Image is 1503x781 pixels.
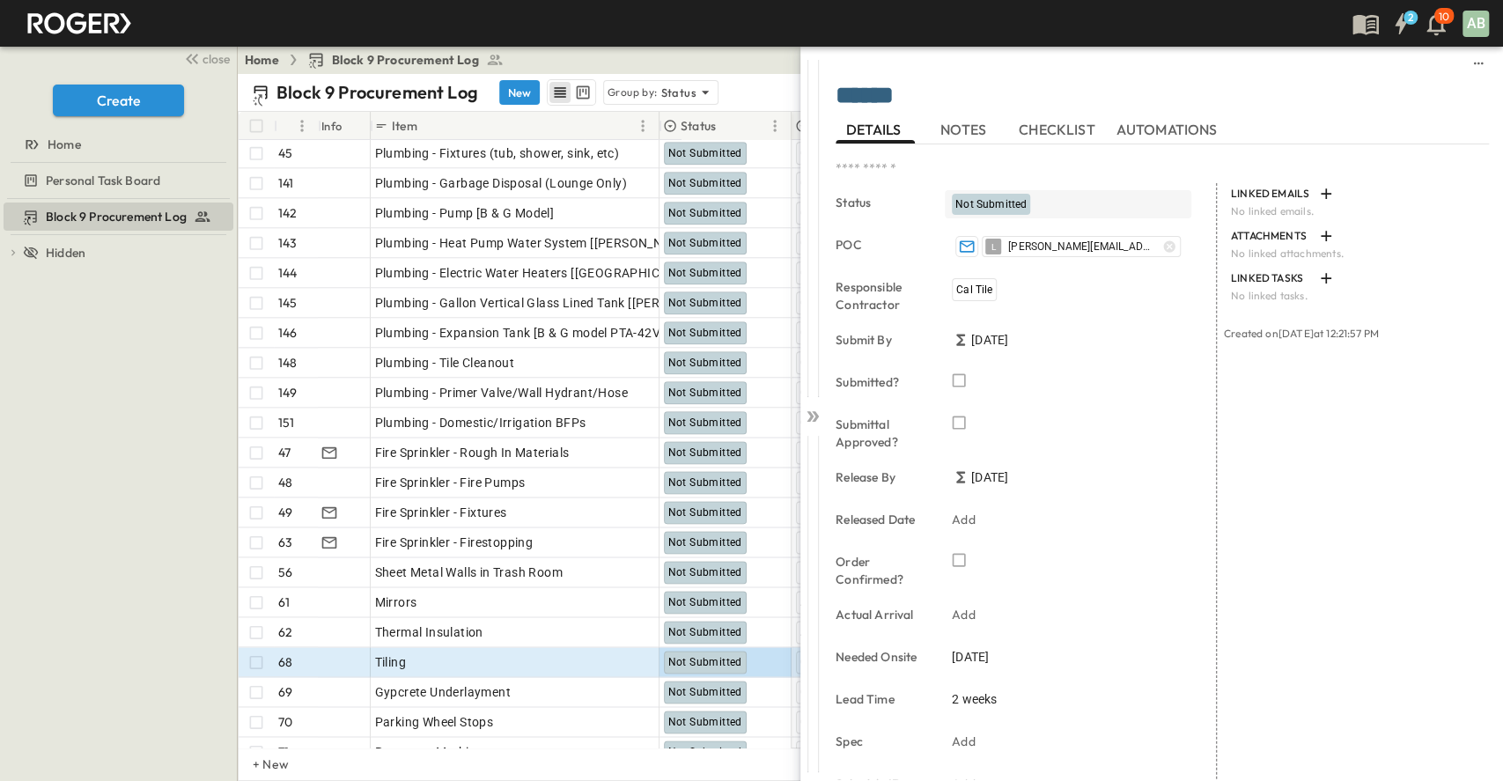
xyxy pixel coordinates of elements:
p: Needed Onsite [836,648,927,666]
p: No linked tasks. [1231,289,1478,303]
p: POC [836,236,927,254]
p: Released Date [836,511,927,528]
h6: 2 [1408,11,1413,25]
p: No linked attachments. [1231,247,1478,261]
p: 63 [278,534,292,551]
button: sidedrawer-menu [1468,53,1489,74]
span: Not Submitted [668,506,742,519]
p: 145 [278,294,298,312]
p: 10 [1439,10,1449,24]
span: NOTES [940,122,990,137]
span: Block 9 Procurement Log [332,51,479,69]
span: Not Submitted [668,746,742,758]
p: Order Confirmed? [836,553,927,588]
p: Status [681,117,716,135]
p: Block 9 Procurement Log [276,80,478,105]
p: 45 [278,144,292,162]
span: close [203,50,230,68]
p: Actual Arrival [836,606,927,623]
p: 68 [278,653,292,671]
button: Create [53,85,184,116]
span: Fire Sprinkler - Firestopping [375,534,534,551]
p: LINKED TASKS [1231,271,1312,285]
span: Not Submitted [668,476,742,489]
span: Not Submitted [955,198,1027,210]
span: [PERSON_NAME][EMAIL_ADDRESS][DOMAIN_NAME] [1008,239,1157,254]
div: test [4,166,233,195]
p: 62 [278,623,292,641]
span: Fire Sprinkler - Fire Pumps [375,474,526,491]
span: [DATE] [971,331,1008,349]
p: 48 [278,474,292,491]
span: Hidden [46,244,85,262]
span: Not Submitted [668,297,742,309]
span: Parking Wheel Stops [375,713,494,731]
span: [DATE] [971,468,1008,486]
span: Plumbing - Domestic/Irrigation BFPs [375,414,586,431]
span: Pavement Markings [375,743,490,761]
span: L [991,247,995,247]
span: Block 9 Procurement Log [46,208,187,225]
span: Fire Sprinkler - Fixtures [375,504,507,521]
span: Not Submitted [668,686,742,698]
nav: breadcrumbs [245,51,514,69]
span: Not Submitted [668,446,742,459]
button: Sort [421,116,440,136]
p: 47 [278,444,291,461]
span: CHECKLIST [1019,122,1099,137]
p: Status [836,194,927,211]
span: Plumbing - Electric Water Heaters [[GEOGRAPHIC_DATA] HI-POWER] [375,264,768,282]
span: Not Submitted [668,387,742,399]
span: DETAILS [846,122,904,137]
button: row view [549,82,571,103]
p: Item [392,117,417,135]
p: Submittal Approved? [836,416,927,451]
p: Add [952,606,976,623]
span: Cal Tile [956,284,992,296]
p: 146 [278,324,298,342]
span: Plumbing - Tile Cleanout [375,354,515,372]
span: Not Submitted [668,207,742,219]
span: Not Submitted [668,716,742,728]
p: 56 [278,564,292,581]
span: Not Submitted [668,357,742,369]
span: Plumbing - Expansion Tank [B & G model PTA-42V] [375,324,665,342]
span: Home [48,136,81,153]
span: Sheet Metal Walls in Trash Room [375,564,563,581]
div: # [274,112,318,140]
span: Plumbing - Fixtures (tub, shower, sink, etc) [375,144,620,162]
div: test [4,203,233,231]
button: New [499,80,540,105]
p: 49 [278,504,292,521]
button: Menu [632,115,653,136]
div: Info [321,101,343,151]
div: table view [547,79,596,106]
p: Add [952,733,976,750]
span: Plumbing - Gallon Vertical Glass Lined Tank [[PERSON_NAME] #ECO-505GLNST] [375,294,837,312]
p: 149 [278,384,298,402]
button: Sort [281,116,300,136]
p: 71 [278,743,289,761]
span: Not Submitted [668,327,742,339]
button: Menu [291,115,313,136]
span: Not Submitted [668,536,742,549]
p: Lead Time [836,690,927,708]
button: kanban view [571,82,593,103]
span: Not Submitted [668,596,742,608]
p: 143 [278,234,298,252]
p: LINKED EMAILS [1231,187,1312,201]
p: Submit By [836,331,927,349]
span: Not Submitted [668,177,742,189]
span: Not Submitted [668,566,742,578]
span: Plumbing - Pump [B & G Model] [375,204,555,222]
span: 2 weeks [952,690,997,708]
span: Personal Task Board [46,172,160,189]
p: No linked emails. [1231,204,1478,218]
p: Responsible Contractor [836,278,927,313]
span: Fire Sprinkler - Rough In Materials [375,444,570,461]
span: Plumbing - Heat Pump Water System [[PERSON_NAME] #SAN CO2 GEN5] [375,234,797,252]
p: 144 [278,264,298,282]
p: 141 [278,174,294,192]
button: Sort [719,116,739,136]
span: Not Submitted [668,656,742,668]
